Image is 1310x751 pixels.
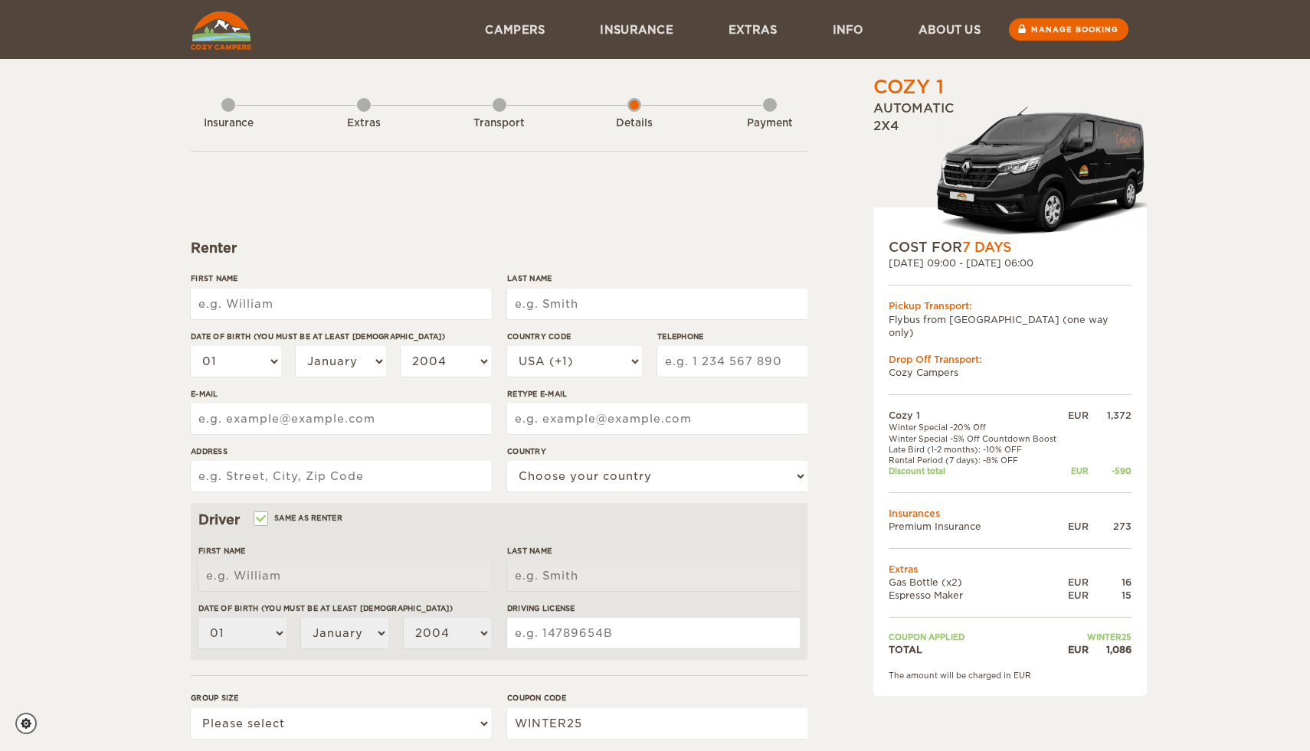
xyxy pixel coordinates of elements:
[507,618,800,648] input: e.g. 14789654B
[507,403,807,434] input: e.g. example@example.com
[191,273,491,284] label: First Name
[1065,632,1132,642] td: WINTER25
[889,576,1065,589] td: Gas Bottle (x2)
[457,116,542,131] div: Transport
[889,465,1065,476] td: Discount total
[1065,520,1089,533] div: EUR
[198,545,491,557] label: First Name
[889,589,1065,602] td: Espresso Maker
[1089,465,1132,476] div: -590
[15,713,47,734] a: Cookie settings
[1089,643,1132,656] div: 1,086
[889,670,1132,681] div: The amount will be charged in EUR
[507,289,807,319] input: e.g. Smith
[889,455,1065,465] td: Rental Period (7 days): -8% OFF
[889,422,1065,433] td: Winter Special -20% Off
[889,444,1065,455] td: Late Bird (1-2 months): -10% OFF
[1065,576,1089,589] div: EUR
[198,602,491,614] label: Date of birth (You must be at least [DEMOGRAPHIC_DATA])
[507,388,807,400] label: Retype E-mail
[728,116,812,131] div: Payment
[889,520,1065,533] td: Premium Insurance
[186,116,270,131] div: Insurance
[889,353,1132,366] div: Drop Off Transport:
[507,545,800,557] label: Last Name
[1089,576,1132,589] div: 16
[889,643,1065,656] td: TOTAL
[255,515,265,525] input: Same as renter
[191,461,491,491] input: e.g. Street, City, Zip Code
[1065,465,1089,476] div: EUR
[657,331,807,342] label: Telephone
[191,446,491,457] label: Address
[1089,520,1132,533] div: 273
[962,240,1011,255] span: 7 Days
[191,388,491,400] label: E-mail
[873,74,944,100] div: Cozy 1
[191,692,491,704] label: Group size
[592,116,676,131] div: Details
[255,511,342,525] label: Same as renter
[889,313,1132,339] td: Flybus from [GEOGRAPHIC_DATA] (one way only)
[507,331,642,342] label: Country Code
[889,563,1132,576] td: Extras
[889,632,1065,642] td: Coupon applied
[507,560,800,591] input: e.g. Smith
[198,560,491,591] input: e.g. William
[191,289,491,319] input: e.g. William
[191,11,251,50] img: Cozy Campers
[657,346,807,377] input: e.g. 1 234 567 890
[191,331,491,342] label: Date of birth (You must be at least [DEMOGRAPHIC_DATA])
[1089,409,1132,422] div: 1,372
[889,256,1132,269] div: [DATE] 09:00 - [DATE] 06:00
[1009,18,1128,41] a: Manage booking
[507,446,807,457] label: Country
[507,273,807,284] label: Last Name
[191,239,807,257] div: Renter
[889,507,1132,520] td: Insurances
[889,433,1065,444] td: Winter Special -5% Off Countdown Boost
[1089,589,1132,602] div: 15
[889,238,1132,256] div: COST FOR
[191,403,491,434] input: e.g. example@example.com
[1065,643,1089,656] div: EUR
[1065,589,1089,602] div: EUR
[873,100,1147,238] div: Automatic 2x4
[889,299,1132,312] div: Pickup Transport:
[1065,409,1089,422] div: EUR
[507,692,807,704] label: Coupon code
[889,366,1132,379] td: Cozy Campers
[198,511,800,529] div: Driver
[889,409,1065,422] td: Cozy 1
[322,116,406,131] div: Extras
[507,602,800,614] label: Driving License
[935,105,1147,238] img: Stuttur-m-c-logo-2.png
